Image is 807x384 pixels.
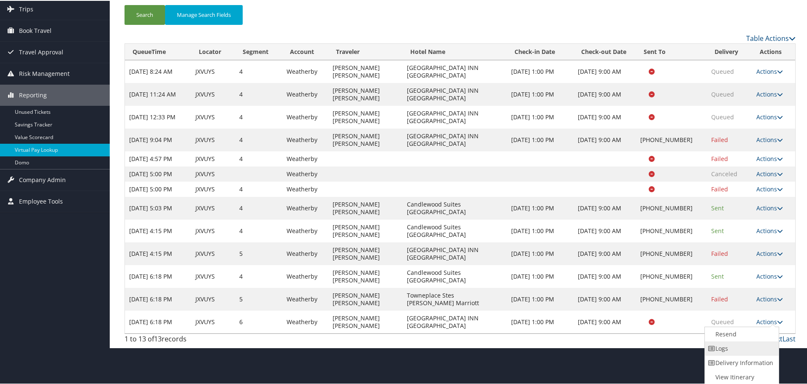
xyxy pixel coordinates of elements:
th: Sent To: activate to sort column ascending [636,43,707,59]
td: [PERSON_NAME] [PERSON_NAME] [328,310,403,333]
span: Book Travel [19,19,51,40]
a: Actions [756,112,783,120]
a: Actions [756,317,783,325]
td: [PHONE_NUMBER] [636,264,707,287]
td: JXVUYS [191,128,235,150]
span: Queued [711,89,734,97]
td: Candlewood Suites [GEOGRAPHIC_DATA] [403,219,507,242]
td: 4 [235,150,283,166]
td: JXVUYS [191,219,235,242]
a: Actions [756,89,783,97]
td: [PERSON_NAME] [PERSON_NAME] [328,242,403,264]
td: [DATE] 6:18 PM [125,287,191,310]
a: Actions [756,67,783,75]
td: JXVUYS [191,181,235,196]
td: JXVUYS [191,150,235,166]
span: Company Admin [19,169,66,190]
a: Actions [756,203,783,211]
td: Weatherby [282,196,328,219]
td: [GEOGRAPHIC_DATA] INN [GEOGRAPHIC_DATA] [403,128,507,150]
td: [DATE] 12:33 PM [125,105,191,128]
a: Delivery Information [705,355,777,369]
td: Weatherby [282,150,328,166]
td: 4 [235,82,283,105]
td: 4 [235,105,283,128]
td: [PHONE_NUMBER] [636,128,707,150]
td: [PERSON_NAME] [PERSON_NAME] [328,264,403,287]
a: View Itinerary [705,369,777,384]
span: Queued [711,112,734,120]
td: 5 [235,242,283,264]
span: Queued [711,67,734,75]
td: JXVUYS [191,310,235,333]
td: [DATE] 11:24 AM [125,82,191,105]
td: Weatherby [282,128,328,150]
td: [PHONE_NUMBER] [636,196,707,219]
td: 5 [235,287,283,310]
td: [PERSON_NAME] [PERSON_NAME] [328,219,403,242]
span: Sent [711,271,724,279]
td: [DATE] 9:00 AM [574,310,636,333]
td: [DATE] 5:03 PM [125,196,191,219]
a: Actions [756,271,783,279]
td: [DATE] 1:00 PM [507,264,574,287]
span: Sent [711,226,724,234]
td: [DATE] 1:00 PM [507,59,574,82]
td: [PERSON_NAME] [PERSON_NAME] [328,196,403,219]
button: Search [125,4,165,24]
td: [PERSON_NAME] [PERSON_NAME] [328,287,403,310]
td: [PHONE_NUMBER] [636,287,707,310]
td: [DATE] 9:04 PM [125,128,191,150]
td: [DATE] 1:00 PM [507,310,574,333]
td: JXVUYS [191,287,235,310]
span: Travel Approval [19,41,63,62]
a: Actions [756,169,783,177]
th: Locator: activate to sort column ascending [191,43,235,59]
th: Check-in Date: activate to sort column ascending [507,43,574,59]
a: Resend [705,326,777,341]
span: Failed [711,184,728,192]
td: [DATE] 9:00 AM [574,264,636,287]
td: Weatherby [282,242,328,264]
td: Weatherby [282,310,328,333]
td: [DATE] 1:00 PM [507,82,574,105]
td: JXVUYS [191,196,235,219]
td: Towneplace Stes [PERSON_NAME] Marriott [403,287,507,310]
a: Last [783,333,796,343]
td: Weatherby [282,105,328,128]
td: [DATE] 1:00 PM [507,128,574,150]
span: 13 [154,333,162,343]
th: Hotel Name: activate to sort column ascending [403,43,507,59]
td: [DATE] 4:57 PM [125,150,191,166]
span: Sent [711,203,724,211]
td: [DATE] 9:00 AM [574,128,636,150]
td: JXVUYS [191,105,235,128]
td: [DATE] 9:00 AM [574,196,636,219]
td: [DATE] 9:00 AM [574,105,636,128]
td: 4 [235,128,283,150]
td: JXVUYS [191,166,235,181]
td: [DATE] 9:00 AM [574,59,636,82]
td: Candlewood Suites [GEOGRAPHIC_DATA] [403,264,507,287]
span: Failed [711,294,728,302]
td: Weatherby [282,181,328,196]
th: Account: activate to sort column ascending [282,43,328,59]
td: Weatherby [282,264,328,287]
td: [DATE] 5:00 PM [125,166,191,181]
td: [PHONE_NUMBER] [636,242,707,264]
th: Delivery: activate to sort column ascending [707,43,752,59]
td: [PHONE_NUMBER] [636,219,707,242]
td: [DATE] 4:15 PM [125,242,191,264]
a: Logs [705,341,777,355]
td: JXVUYS [191,59,235,82]
td: Weatherby [282,59,328,82]
td: [PERSON_NAME] [PERSON_NAME] [328,59,403,82]
a: Actions [756,184,783,192]
td: Weatherby [282,287,328,310]
td: [PERSON_NAME] [PERSON_NAME] [328,105,403,128]
span: Employee Tools [19,190,63,211]
td: 4 [235,59,283,82]
td: [DATE] 1:00 PM [507,105,574,128]
td: [DATE] 9:00 AM [574,82,636,105]
th: Check-out Date: activate to sort column ascending [574,43,636,59]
